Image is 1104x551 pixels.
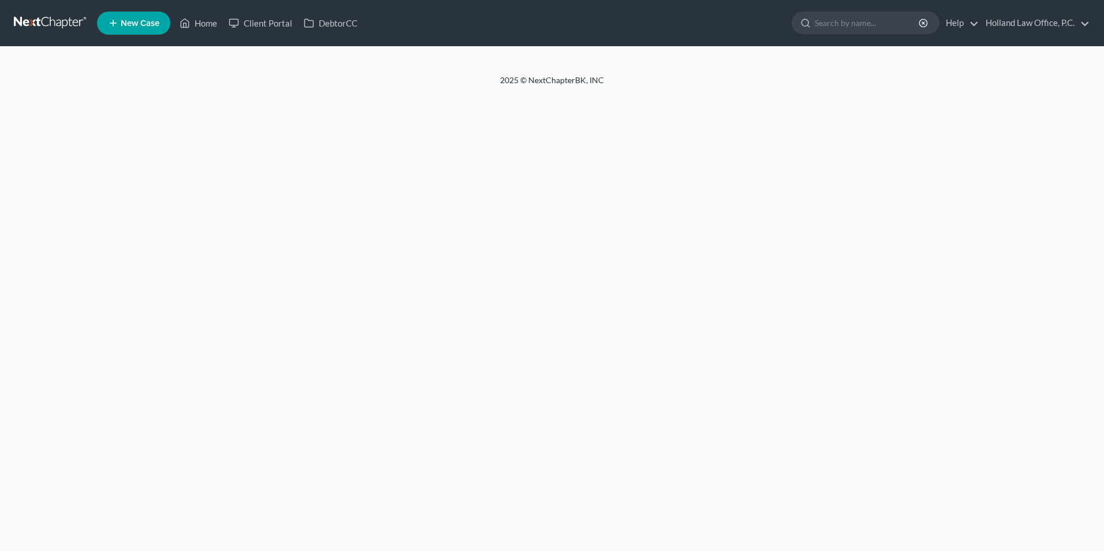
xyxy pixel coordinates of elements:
a: Home [174,13,223,33]
input: Search by name... [815,12,920,33]
span: New Case [121,19,159,28]
a: Client Portal [223,13,298,33]
a: DebtorCC [298,13,363,33]
div: 2025 © NextChapterBK, INC [223,75,881,95]
a: Holland Law Office, P.C. [980,13,1090,33]
a: Help [940,13,979,33]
